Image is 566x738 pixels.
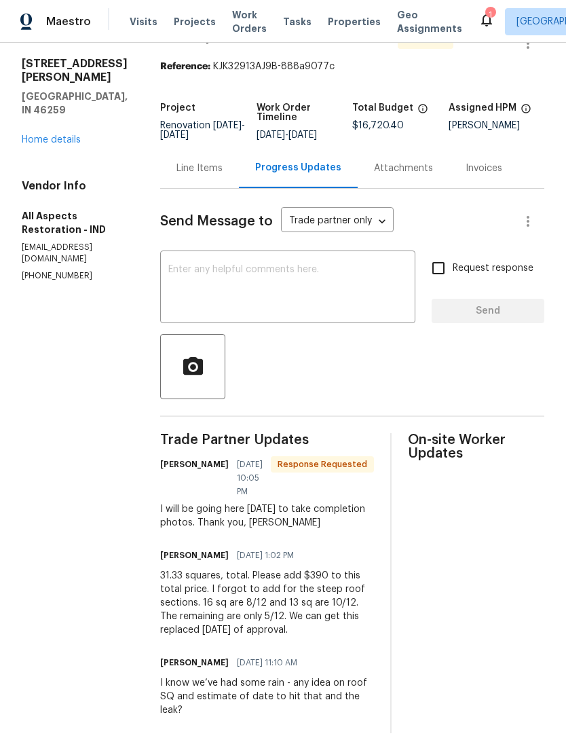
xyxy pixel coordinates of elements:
div: I will be going here [DATE] to take completion photos. Thank you, [PERSON_NAME] [160,502,374,530]
h6: [PERSON_NAME] [160,458,229,471]
span: - [160,121,245,140]
span: Geo Assignments [397,8,462,35]
span: [DATE] [288,130,317,140]
span: On-site Worker Updates [408,433,544,460]
span: Trade Partner Updates [160,433,374,447]
div: KJK32913AJ9B-888a9077c [160,60,544,73]
div: Attachments [374,162,433,175]
span: [DATE] 1:02 PM [237,549,294,562]
h5: Work Order Timeline [257,103,353,122]
span: [DATE] 11:10 AM [237,656,297,669]
span: [DATE] [213,121,242,130]
b: Reference: [160,62,210,71]
span: [DATE] [160,130,189,140]
div: Invoices [466,162,502,175]
div: Progress Updates [255,161,341,174]
span: Work Orders [232,8,267,35]
span: [DATE] 10:05 PM [237,458,263,498]
h2: [STREET_ADDRESS][PERSON_NAME] [22,57,128,84]
div: Trade partner only [281,210,394,233]
div: 1 [485,8,495,22]
span: Request response [453,261,533,276]
p: [PHONE_NUMBER] [22,270,128,282]
span: $16,720.40 [352,121,404,130]
div: 31.33 squares, total. Please add $390 to this total price. I forgot to add for the steep roof sec... [160,569,374,637]
p: [EMAIL_ADDRESS][DOMAIN_NAME] [22,242,128,265]
h6: [PERSON_NAME] [160,549,229,562]
span: Tasks [283,17,312,26]
h5: [GEOGRAPHIC_DATA], IN 46259 [22,90,128,117]
a: Home details [22,135,81,145]
div: I know we’ve had some rain - any idea on roof SQ and estimate of date to hit that and the leak? [160,676,374,717]
span: Response Requested [272,458,373,471]
h5: Assigned HPM [449,103,516,113]
span: Maestro [46,15,91,29]
span: Renovation [160,121,245,140]
div: [PERSON_NAME] [449,121,545,130]
span: Send Message to [160,215,273,228]
h4: Vendor Info [22,179,128,193]
span: Visits [130,15,157,29]
span: Projects [174,15,216,29]
h5: All Aspects Restoration - IND [22,209,128,236]
span: The hpm assigned to this work order. [521,103,531,121]
div: Line Items [176,162,223,175]
span: [DATE] [257,130,285,140]
h6: [PERSON_NAME] [160,656,229,669]
h5: Total Budget [352,103,413,113]
span: All Aspects Restoration - IND [160,27,387,43]
span: - [257,130,317,140]
h5: Project [160,103,195,113]
span: The total cost of line items that have been proposed by Opendoor. This sum includes line items th... [417,103,428,121]
span: Properties [328,15,381,29]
